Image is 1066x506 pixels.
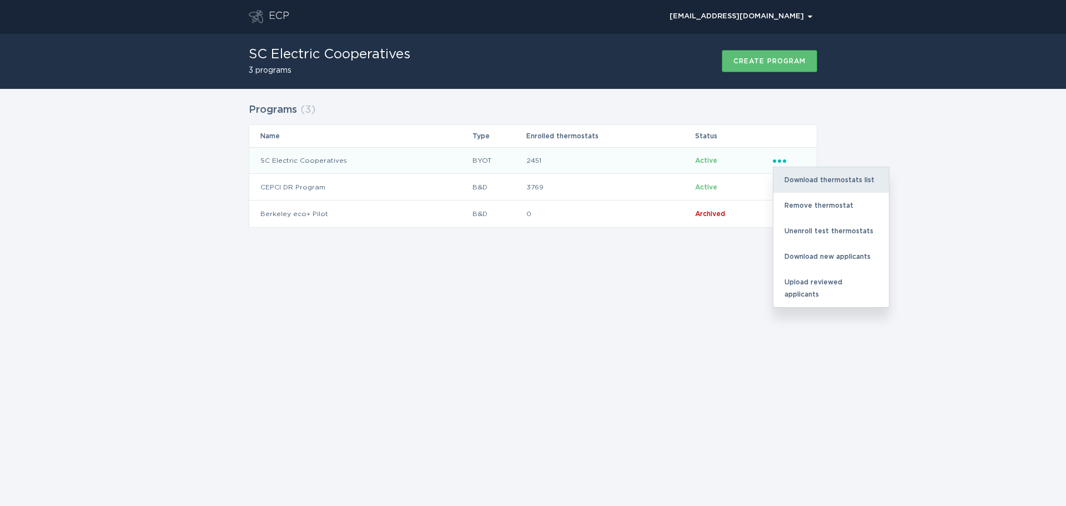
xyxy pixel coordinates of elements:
div: Popover menu [665,8,817,25]
div: Download new applicants [773,244,889,269]
div: Upload reviewed applicants [773,269,889,307]
span: ( 3 ) [300,105,315,115]
th: Status [695,125,772,147]
td: CEPCI DR Program [249,174,472,201]
tr: b7a5dab066fa459984317ca3616e5414 [249,147,817,174]
div: Remove thermostat [773,193,889,218]
button: Go to dashboard [249,10,263,23]
td: BYOT [472,147,526,174]
tr: Table Headers [249,125,817,147]
div: Unenroll test thermostats [773,218,889,244]
tr: 8a99d6c1-1789-4c8e-b872-ac0fa433b700 [249,201,817,227]
span: Active [695,184,717,191]
h2: 3 programs [249,67,410,74]
span: Active [695,157,717,164]
div: [EMAIL_ADDRESS][DOMAIN_NAME] [670,13,812,20]
div: Create program [733,58,806,64]
td: SC Electric Cooperatives [249,147,472,174]
td: B&D [472,201,526,227]
div: ECP [269,10,289,23]
button: Create program [722,50,817,72]
th: Type [472,125,526,147]
th: Name [249,125,472,147]
h1: SC Electric Cooperatives [249,48,410,61]
td: 3769 [526,174,695,201]
th: Enrolled thermostats [526,125,695,147]
td: 2451 [526,147,695,174]
td: B&D [472,174,526,201]
td: Berkeley eco+ Pilot [249,201,472,227]
tr: 550bad42936d478da2bf6401b34f855f [249,174,817,201]
td: 0 [526,201,695,227]
div: Download thermostats list [773,167,889,193]
span: Archived [695,211,725,217]
button: Open user account details [665,8,817,25]
h2: Programs [249,100,297,120]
